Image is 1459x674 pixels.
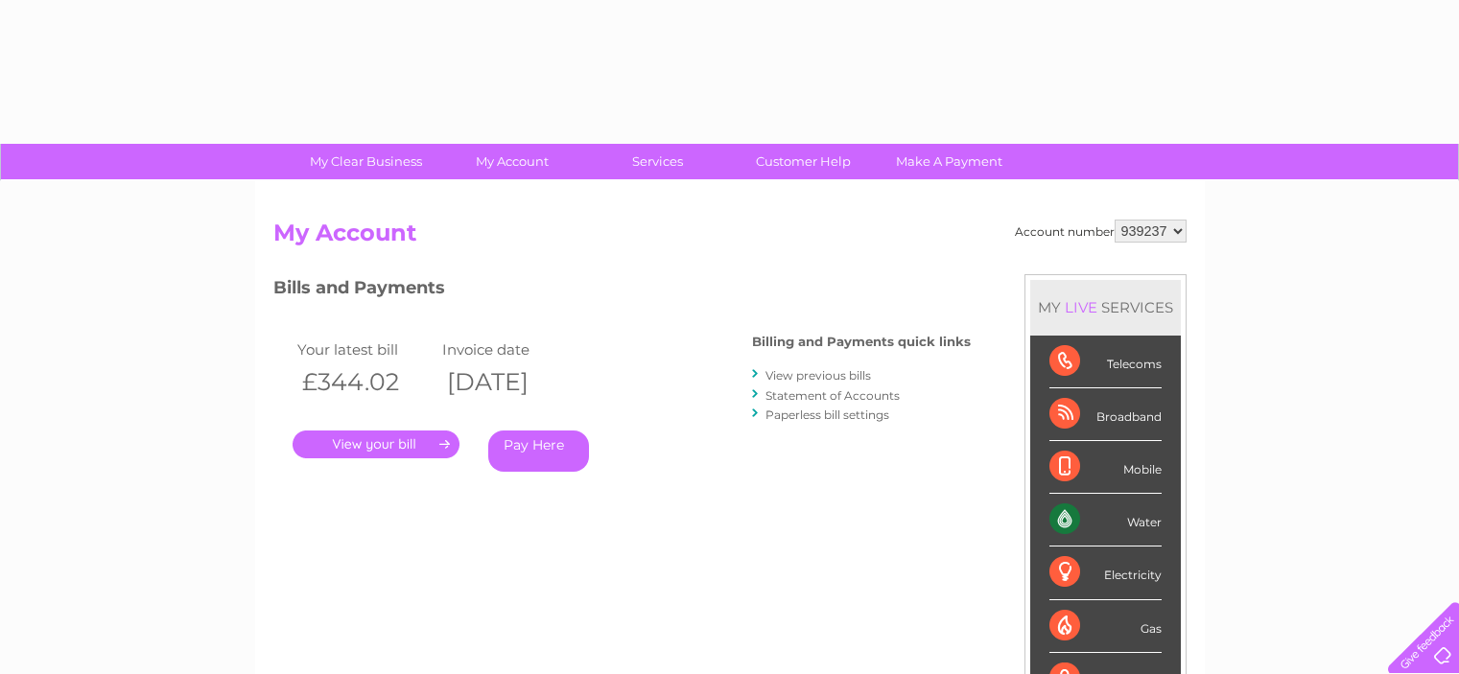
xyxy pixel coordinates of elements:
[765,407,889,422] a: Paperless bill settings
[287,144,445,179] a: My Clear Business
[488,430,589,472] a: Pay Here
[765,368,871,383] a: View previous bills
[1049,494,1162,546] div: Water
[1015,220,1187,243] div: Account number
[437,337,582,362] td: Invoice date
[433,144,591,179] a: My Account
[273,220,1187,256] h2: My Account
[1030,280,1181,335] div: MY SERVICES
[273,274,971,308] h3: Bills and Payments
[752,335,971,349] h4: Billing and Payments quick links
[1049,600,1162,653] div: Gas
[1049,546,1162,599] div: Electricity
[578,144,737,179] a: Services
[1049,336,1162,388] div: Telecoms
[437,362,582,402] th: [DATE]
[293,362,437,402] th: £344.02
[870,144,1028,179] a: Make A Payment
[1049,441,1162,494] div: Mobile
[1049,388,1162,441] div: Broadband
[724,144,882,179] a: Customer Help
[293,430,459,458] a: .
[765,388,900,403] a: Statement of Accounts
[1061,298,1101,316] div: LIVE
[293,337,437,362] td: Your latest bill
